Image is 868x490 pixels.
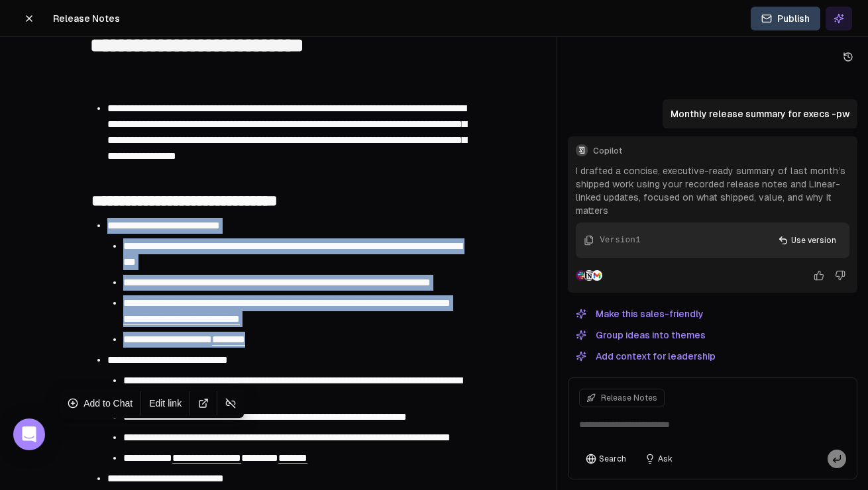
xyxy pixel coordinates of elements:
[584,270,594,281] img: Notion
[568,348,724,364] button: Add context for leadership
[592,270,602,281] img: Gmail
[601,393,657,403] span: Release Notes
[751,7,820,30] button: Publish
[144,394,187,413] button: Edit link
[193,394,214,413] a: Open link in a new tab
[579,450,633,468] button: Search
[53,12,120,25] span: Release Notes
[593,146,849,156] span: Copilot
[770,230,844,250] button: Use version
[671,107,849,121] p: Monthly release summary for execs -pw
[576,164,849,217] p: I drafted a concise, executive-ready summary of last month’s shipped work using your recorded rel...
[62,394,138,413] button: Add to Chat
[568,327,714,343] button: Group ideas into themes
[600,234,640,246] div: Version 1
[83,397,133,410] span: Add to Chat
[576,270,586,281] img: Slack
[638,450,679,468] button: Ask
[13,418,45,450] div: Open Intercom Messenger
[568,306,712,322] button: Make this sales-friendly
